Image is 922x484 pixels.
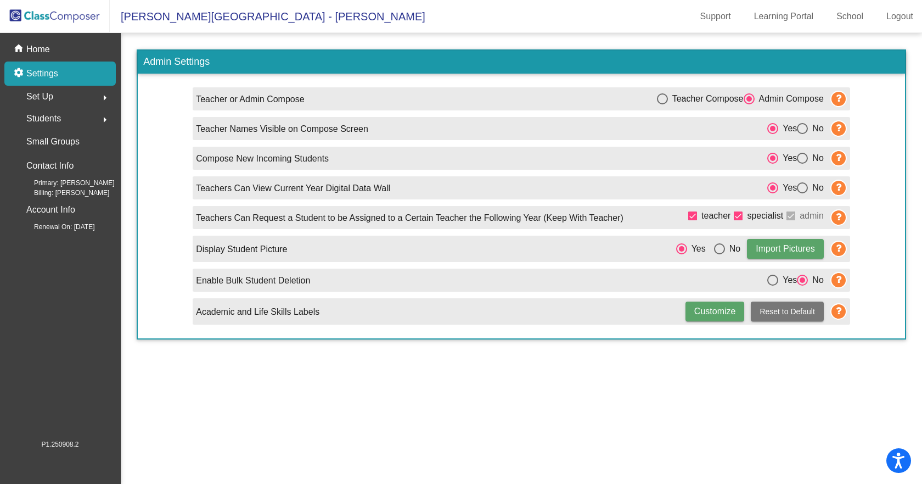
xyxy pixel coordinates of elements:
[755,92,824,105] div: Admin Compose
[747,239,824,259] button: Import Pictures
[13,43,26,56] mat-icon: home
[747,209,783,222] span: specialist
[800,209,824,222] span: admin
[767,181,824,194] mat-radio-group: Select an option
[767,273,824,287] mat-radio-group: Select an option
[687,242,706,255] div: Yes
[98,113,111,126] mat-icon: arrow_right
[751,302,823,321] button: Reset to Default
[725,242,740,255] div: No
[808,122,823,135] div: No
[745,8,823,25] a: Learning Portal
[756,244,815,253] span: Import Pictures
[657,92,824,105] mat-radio-group: Select an option
[26,111,61,126] span: Students
[767,151,824,165] mat-radio-group: Select an option
[196,152,329,165] p: Compose New Incoming Students
[701,209,730,222] span: teacher
[808,181,823,194] div: No
[196,305,319,319] p: Academic and Life Skills Labels
[808,152,823,165] div: No
[138,51,905,74] h3: Admin Settings
[668,92,744,105] div: Teacher Compose
[694,307,736,316] span: Customize
[778,152,797,165] div: Yes
[778,122,797,135] div: Yes
[16,188,109,198] span: Billing: [PERSON_NAME]
[110,8,425,25] span: [PERSON_NAME][GEOGRAPHIC_DATA] - [PERSON_NAME]
[767,121,824,135] mat-radio-group: Select an option
[196,123,368,136] p: Teacher Names Visible on Compose Screen
[778,274,797,287] div: Yes
[828,8,872,25] a: School
[692,8,740,25] a: Support
[196,243,287,256] p: Display Student Picture
[26,134,80,149] p: Small Groups
[13,67,26,80] mat-icon: settings
[196,93,304,106] p: Teacher or Admin Compose
[26,67,58,80] p: Settings
[26,43,50,56] p: Home
[26,202,75,218] p: Account Info
[16,222,94,232] span: Renewal On: [DATE]
[196,274,310,287] p: Enable Bulk Student Deletion
[808,274,823,287] div: No
[196,212,623,225] p: Teachers Can Request a Student to be Assigned to a Certain Teacher the Following Year (Keep With ...
[26,89,53,104] span: Set Up
[16,178,115,188] span: Primary: [PERSON_NAME]
[778,181,797,194] div: Yes
[760,307,814,316] span: Reset to Default
[26,158,74,174] p: Contact Info
[685,302,745,321] button: Customize
[676,242,741,255] mat-radio-group: Select an option
[98,91,111,104] mat-icon: arrow_right
[196,182,390,195] p: Teachers Can View Current Year Digital Data Wall
[878,8,922,25] a: Logout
